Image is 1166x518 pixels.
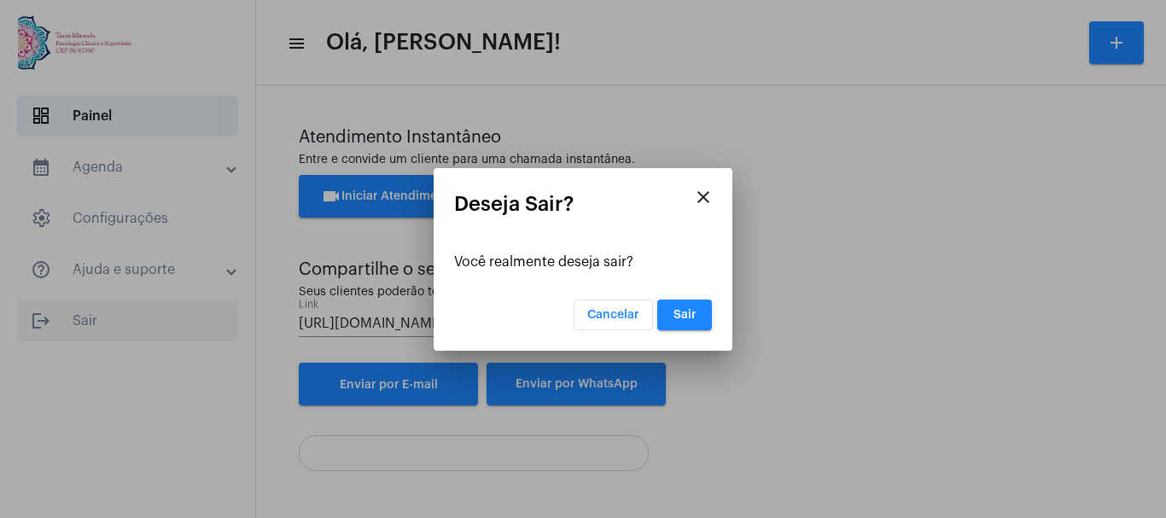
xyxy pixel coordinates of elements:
span: Cancelar [587,309,639,321]
mat-card-title: Deseja Sair? [454,193,712,215]
span: Sair [673,309,697,321]
button: Cancelar [574,300,653,330]
mat-icon: close [693,187,714,207]
div: Você realmente deseja sair? [454,254,712,270]
button: Sair [657,300,712,330]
